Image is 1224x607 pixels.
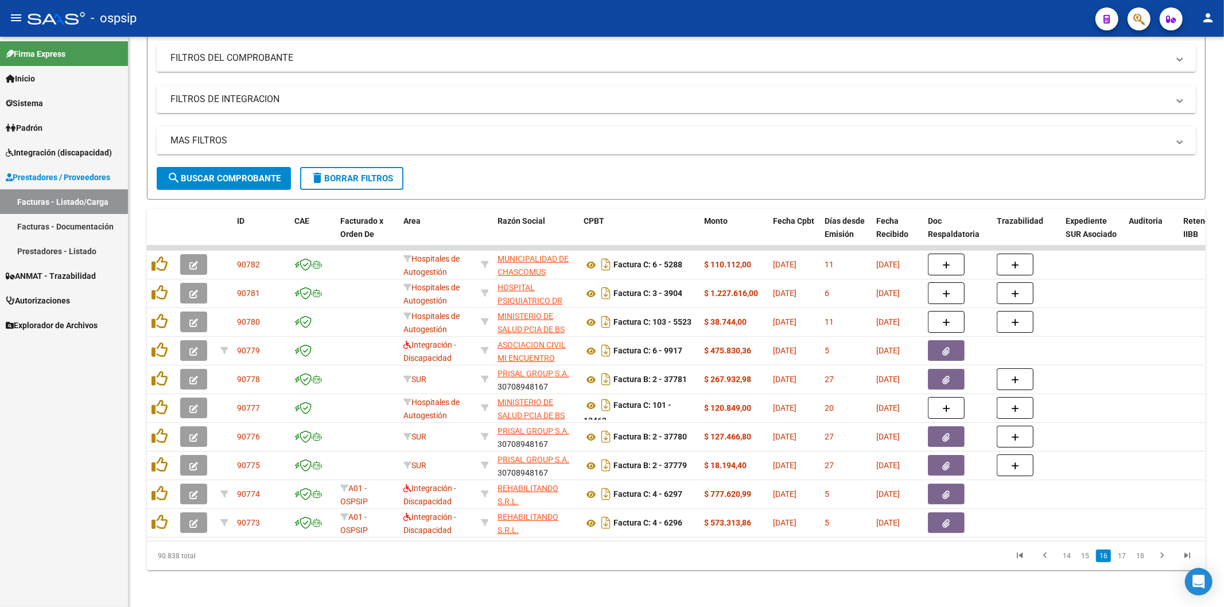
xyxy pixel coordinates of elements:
[6,294,70,307] span: Autorizaciones
[876,489,900,499] span: [DATE]
[773,260,796,269] span: [DATE]
[237,317,260,326] span: 90780
[237,346,260,355] span: 90779
[923,209,992,259] datatable-header-cell: Doc Respaldatoria
[498,310,574,334] div: 30626983398
[613,347,682,356] strong: Factura C: 6 - 9917
[599,341,613,360] i: Descargar documento
[1059,550,1074,562] a: 14
[599,255,613,274] i: Descargar documento
[825,489,829,499] span: 5
[700,209,768,259] datatable-header-cell: Monto
[498,398,565,433] span: MINISTERIO DE SALUD PCIA DE BS AS
[170,52,1168,64] mat-panel-title: FILTROS DEL COMPROBANTE
[403,375,426,384] span: SUR
[340,484,368,506] span: A01 - OSPSIP
[599,284,613,302] i: Descargar documento
[773,432,796,441] span: [DATE]
[599,456,613,474] i: Descargar documento
[498,455,569,464] span: PRISAL GROUP S.A.
[1185,568,1213,596] div: Open Intercom Messenger
[613,433,687,442] strong: Factura B: 2 - 37780
[997,216,1043,225] span: Trazabilidad
[147,542,356,570] div: 90.838 total
[773,289,796,298] span: [DATE]
[6,270,96,282] span: ANMAT - Trazabilidad
[167,171,181,185] mat-icon: search
[872,209,923,259] datatable-header-cell: Fecha Recibido
[237,375,260,384] span: 90778
[773,489,796,499] span: [DATE]
[170,93,1168,106] mat-panel-title: FILTROS DE INTEGRACION
[825,461,834,470] span: 27
[599,370,613,388] i: Descargar documento
[773,375,796,384] span: [DATE]
[1131,546,1149,566] li: page 18
[876,518,900,527] span: [DATE]
[498,283,565,331] span: HOSPITAL PSIQUIATRICO DR [PERSON_NAME] Y [PERSON_NAME]
[876,317,900,326] span: [DATE]
[290,209,336,259] datatable-header-cell: CAE
[704,432,751,441] strong: $ 127.466,80
[6,319,98,332] span: Explorador de Archivos
[498,482,574,506] div: 30712423222
[237,260,260,269] span: 90782
[91,6,137,31] span: - ospsip
[403,312,460,334] span: Hospitales de Autogestión
[1078,550,1093,562] a: 15
[825,317,834,326] span: 11
[6,171,110,184] span: Prestadores / Proveedores
[6,97,43,110] span: Sistema
[613,318,691,327] strong: Factura C: 103 - 5523
[237,432,260,441] span: 90776
[1058,546,1076,566] li: page 14
[613,289,682,298] strong: Factura C: 3 - 3904
[1201,11,1215,25] mat-icon: person
[876,289,900,298] span: [DATE]
[599,396,613,414] i: Descargar documento
[157,167,291,190] button: Buscar Comprobante
[498,312,565,347] span: MINISTERIO DE SALUD PCIA DE BS AS
[704,289,758,298] strong: $ 1.227.616,00
[1076,546,1094,566] li: page 15
[6,122,42,134] span: Padrón
[403,512,456,535] span: Integración - Discapacidad
[170,134,1168,147] mat-panel-title: MAS FILTROS
[157,85,1196,113] mat-expansion-panel-header: FILTROS DE INTEGRACION
[167,173,281,184] span: Buscar Comprobante
[704,403,751,413] strong: $ 120.849,00
[613,461,687,470] strong: Factura B: 2 - 37779
[1183,216,1221,239] span: Retencion IIBB
[1066,216,1117,239] span: Expediente SUR Asociado
[237,518,260,527] span: 90773
[403,484,456,506] span: Integración - Discapacidad
[613,490,682,499] strong: Factura C: 4 - 6297
[773,403,796,413] span: [DATE]
[704,518,751,527] strong: $ 573.313,86
[498,216,545,225] span: Razón Social
[237,216,244,225] span: ID
[876,260,900,269] span: [DATE]
[498,453,574,477] div: 30708948167
[232,209,290,259] datatable-header-cell: ID
[825,216,865,239] span: Días desde Emisión
[613,519,682,528] strong: Factura C: 4 - 6296
[399,209,476,259] datatable-header-cell: Area
[1176,550,1198,562] a: go to last page
[237,489,260,499] span: 90774
[300,167,403,190] button: Borrar Filtros
[599,485,613,503] i: Descargar documento
[613,375,687,384] strong: Factura B: 2 - 37781
[876,461,900,470] span: [DATE]
[1124,209,1179,259] datatable-header-cell: Auditoria
[498,367,574,391] div: 30708948167
[1113,546,1131,566] li: page 17
[498,281,574,305] div: 30678351284
[704,375,751,384] strong: $ 267.932,98
[498,338,574,363] div: 30519365584
[704,489,751,499] strong: $ 777.620,99
[825,375,834,384] span: 27
[310,171,324,185] mat-icon: delete
[825,289,829,298] span: 6
[310,173,393,184] span: Borrar Filtros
